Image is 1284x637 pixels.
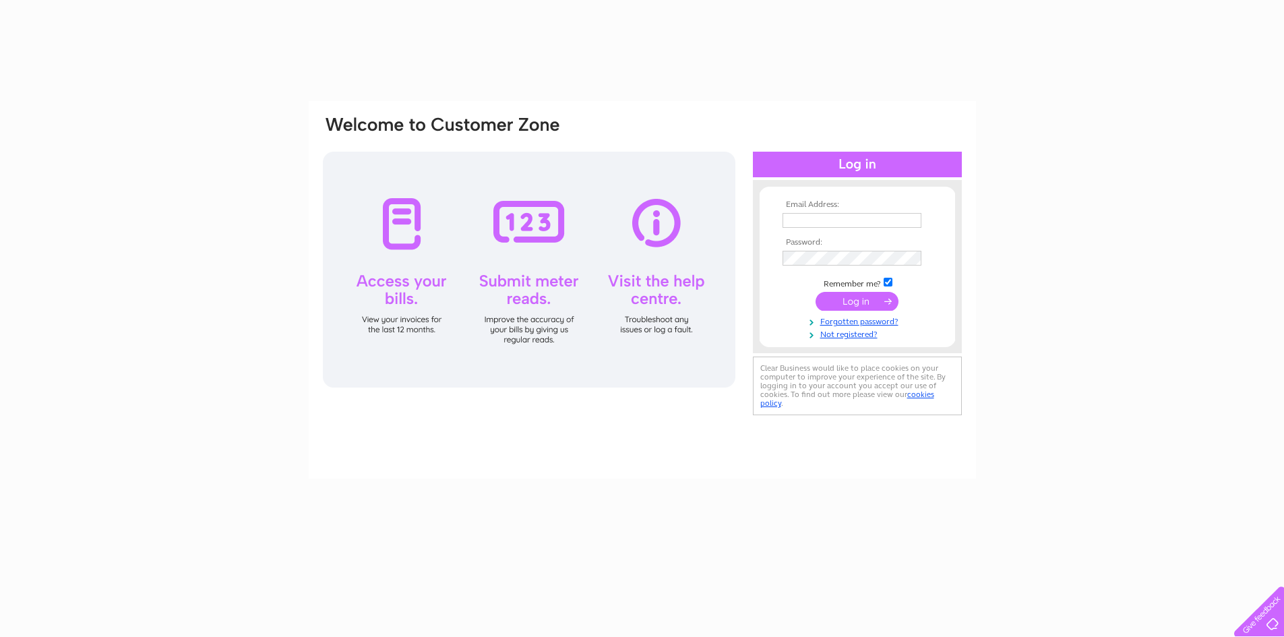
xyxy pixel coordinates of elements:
[783,314,936,327] a: Forgotten password?
[760,390,934,408] a: cookies policy
[779,200,936,210] th: Email Address:
[783,327,936,340] a: Not registered?
[779,238,936,247] th: Password:
[753,357,962,415] div: Clear Business would like to place cookies on your computer to improve your experience of the sit...
[816,292,898,311] input: Submit
[779,276,936,289] td: Remember me?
